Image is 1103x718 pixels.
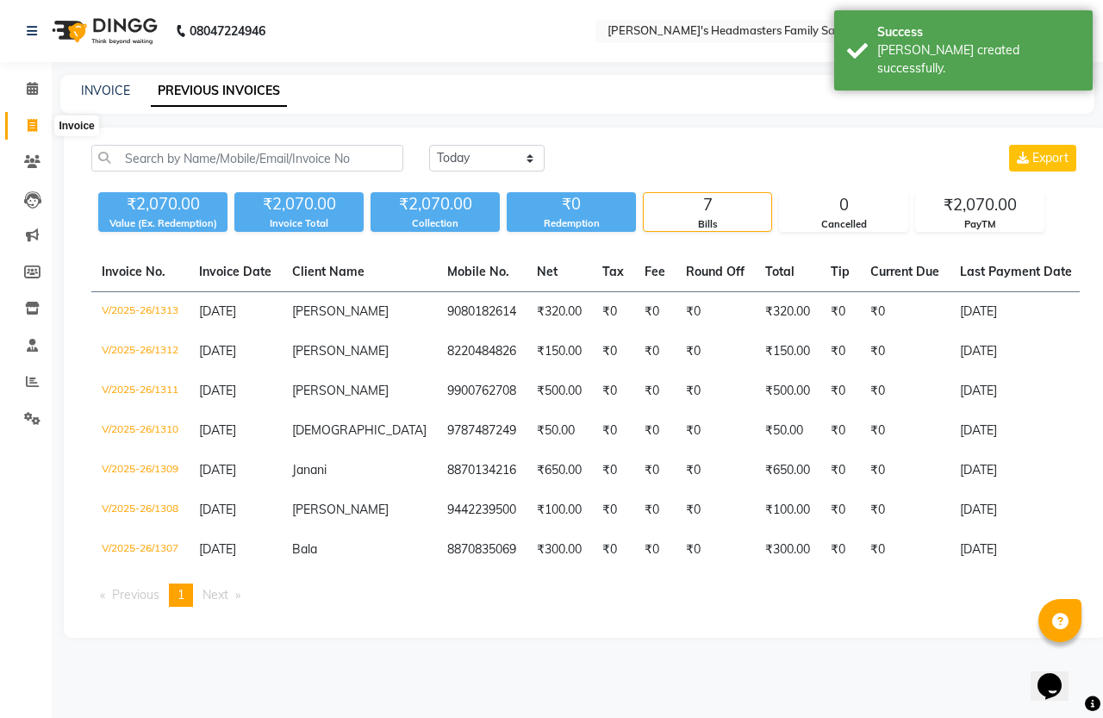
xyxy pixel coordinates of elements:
[199,264,271,279] span: Invoice Date
[447,264,509,279] span: Mobile No.
[820,530,860,570] td: ₹0
[178,587,184,602] span: 1
[507,216,636,231] div: Redemption
[950,292,1082,333] td: [DATE]
[203,587,228,602] span: Next
[860,371,950,411] td: ₹0
[91,451,189,490] td: V/2025-26/1309
[592,451,634,490] td: ₹0
[676,292,755,333] td: ₹0
[437,292,527,333] td: 9080182614
[437,490,527,530] td: 9442239500
[91,332,189,371] td: V/2025-26/1312
[755,490,820,530] td: ₹100.00
[592,371,634,411] td: ₹0
[592,332,634,371] td: ₹0
[755,530,820,570] td: ₹300.00
[91,584,1080,607] nav: Pagination
[634,371,676,411] td: ₹0
[44,7,162,55] img: logo
[634,332,676,371] td: ₹0
[91,145,403,172] input: Search by Name/Mobile/Email/Invoice No
[916,193,1044,217] div: ₹2,070.00
[877,41,1080,78] div: Bill created successfully.
[199,541,236,557] span: [DATE]
[437,451,527,490] td: 8870134216
[527,371,592,411] td: ₹500.00
[820,292,860,333] td: ₹0
[950,371,1082,411] td: [DATE]
[602,264,624,279] span: Tax
[916,217,1044,232] div: PayTM
[102,264,165,279] span: Invoice No.
[870,264,939,279] span: Current Due
[527,332,592,371] td: ₹150.00
[645,264,665,279] span: Fee
[765,264,795,279] span: Total
[950,411,1082,451] td: [DATE]
[820,332,860,371] td: ₹0
[592,530,634,570] td: ₹0
[950,332,1082,371] td: [DATE]
[634,292,676,333] td: ₹0
[199,422,236,438] span: [DATE]
[860,490,950,530] td: ₹0
[527,490,592,530] td: ₹100.00
[644,217,771,232] div: Bills
[199,343,236,359] span: [DATE]
[91,371,189,411] td: V/2025-26/1311
[755,332,820,371] td: ₹150.00
[292,502,389,517] span: [PERSON_NAME]
[437,411,527,451] td: 9787487249
[592,292,634,333] td: ₹0
[634,490,676,530] td: ₹0
[507,192,636,216] div: ₹0
[755,371,820,411] td: ₹500.00
[527,451,592,490] td: ₹650.00
[81,83,130,98] a: INVOICE
[527,530,592,570] td: ₹300.00
[199,462,236,478] span: [DATE]
[91,490,189,530] td: V/2025-26/1308
[54,116,98,136] div: Invoice
[634,530,676,570] td: ₹0
[634,451,676,490] td: ₹0
[676,490,755,530] td: ₹0
[676,530,755,570] td: ₹0
[437,371,527,411] td: 9900762708
[112,587,159,602] span: Previous
[292,343,389,359] span: [PERSON_NAME]
[91,292,189,333] td: V/2025-26/1313
[1009,145,1076,172] button: Export
[1031,649,1086,701] iframe: chat widget
[676,371,755,411] td: ₹0
[860,530,950,570] td: ₹0
[950,490,1082,530] td: [DATE]
[755,451,820,490] td: ₹650.00
[676,451,755,490] td: ₹0
[437,332,527,371] td: 8220484826
[527,292,592,333] td: ₹320.00
[292,462,327,478] span: Janani
[820,490,860,530] td: ₹0
[199,502,236,517] span: [DATE]
[292,383,389,398] span: [PERSON_NAME]
[820,411,860,451] td: ₹0
[950,530,1082,570] td: [DATE]
[676,332,755,371] td: ₹0
[292,541,317,557] span: Bala
[755,292,820,333] td: ₹320.00
[371,216,500,231] div: Collection
[537,264,558,279] span: Net
[780,193,907,217] div: 0
[686,264,745,279] span: Round Off
[860,332,950,371] td: ₹0
[292,303,389,319] span: [PERSON_NAME]
[234,192,364,216] div: ₹2,070.00
[91,411,189,451] td: V/2025-26/1310
[860,411,950,451] td: ₹0
[877,23,1080,41] div: Success
[234,216,364,231] div: Invoice Total
[960,264,1072,279] span: Last Payment Date
[199,303,236,319] span: [DATE]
